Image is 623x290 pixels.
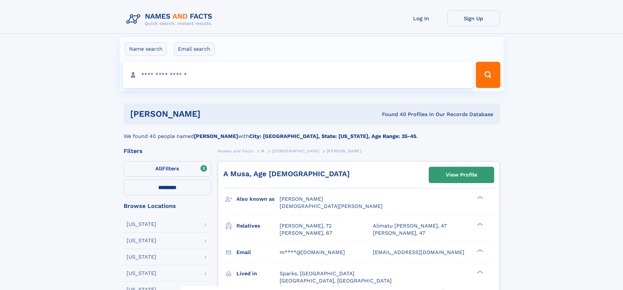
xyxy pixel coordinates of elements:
span: Sparks, [GEOGRAPHIC_DATA] [280,270,355,277]
div: View Profile [446,167,477,182]
span: M [261,149,265,153]
div: [US_STATE] [127,271,156,276]
input: search input [123,62,473,88]
div: [US_STATE] [127,254,156,260]
a: Log In [395,10,447,26]
h1: [PERSON_NAME] [130,110,291,118]
div: [US_STATE] [127,222,156,227]
div: ❯ [476,248,483,253]
label: Email search [174,42,215,56]
b: City: [GEOGRAPHIC_DATA], State: [US_STATE], Age Range: 35-45 [249,133,416,139]
div: Browse Locations [124,203,211,209]
label: Filters [124,161,211,177]
a: A Musa, Age [DEMOGRAPHIC_DATA] [223,170,350,178]
label: Name search [125,42,167,56]
span: [EMAIL_ADDRESS][DOMAIN_NAME] [373,249,464,255]
a: Alimatu [PERSON_NAME], 47 [373,222,447,230]
div: [US_STATE] [127,238,156,243]
h3: Relatives [236,220,280,231]
div: We found 40 people named with . [124,125,500,140]
div: Filters [124,148,211,154]
a: View Profile [429,167,494,183]
b: [PERSON_NAME] [194,133,238,139]
span: All [155,165,162,172]
a: M [261,147,265,155]
a: [PERSON_NAME], 47 [373,230,425,237]
a: Names and Facts [218,147,254,155]
a: [PERSON_NAME], 67 [280,230,332,237]
a: [DEMOGRAPHIC_DATA] [272,147,319,155]
a: Sign Up [447,10,500,26]
div: ❯ [476,196,483,200]
div: ❯ [476,270,483,274]
span: [DEMOGRAPHIC_DATA] [272,149,319,153]
h3: Also known as [236,194,280,205]
button: Search Button [476,62,500,88]
span: [PERSON_NAME] [280,196,323,202]
span: [GEOGRAPHIC_DATA], [GEOGRAPHIC_DATA] [280,278,392,284]
a: [PERSON_NAME], 72 [280,222,332,230]
span: [PERSON_NAME] [327,149,362,153]
img: Logo Names and Facts [124,10,218,28]
div: Found 40 Profiles In Our Records Database [291,111,493,118]
span: [DEMOGRAPHIC_DATA][PERSON_NAME] [280,203,383,209]
h3: Email [236,247,280,258]
h3: Lived in [236,268,280,279]
div: ❯ [476,222,483,226]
